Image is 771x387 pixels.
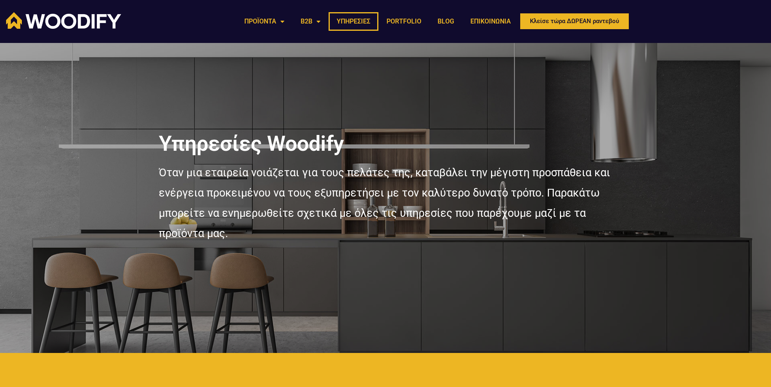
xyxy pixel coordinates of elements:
[159,133,613,154] h1: Υπηρεσίες Woodify
[429,12,462,31] a: BLOG
[519,12,630,30] a: Κλείσε τώρα ΔΩΡΕΑΝ ραντεβού
[378,12,429,31] a: PORTFOLIO
[530,18,619,24] span: Κλείσε τώρα ΔΩΡΕΑΝ ραντεβού
[236,12,519,31] nav: Menu
[159,162,613,244] p: Όταν μια εταιρεία νοιάζεται για τους πελάτες της, καταβάλει την μέγιστη προσπάθεια και ενέργεια π...
[6,12,121,29] img: Woodify
[462,12,519,31] a: ΕΠΙΚΟΙΝΩΝΙΑ
[329,12,378,31] a: ΥΠΗΡΕΣΙΕΣ
[293,12,329,31] a: B2B
[236,12,293,31] a: ΠΡΟΪΟΝΤΑ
